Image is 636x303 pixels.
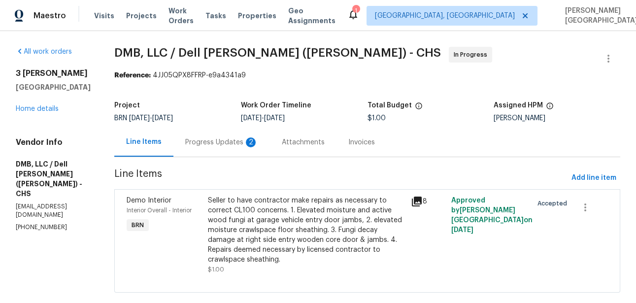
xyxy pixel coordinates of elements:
span: [DATE] [264,115,285,122]
h5: DMB, LLC / Dell [PERSON_NAME] ([PERSON_NAME]) - CHS [16,159,91,199]
div: [PERSON_NAME] [494,115,620,122]
h5: [GEOGRAPHIC_DATA] [16,82,91,92]
span: BRN [114,115,173,122]
span: $1.00 [208,267,224,272]
span: Demo Interior [127,197,171,204]
p: [PHONE_NUMBER] [16,223,91,232]
span: [DATE] [451,227,473,234]
span: - [241,115,285,122]
div: Invoices [348,137,375,147]
div: Seller to have contractor make repairs as necessary to correct CL100 concerns. 1. Elevated moistu... [208,196,405,265]
span: [DATE] [241,115,262,122]
h2: 3 [PERSON_NAME] [16,68,91,78]
span: The total cost of line items that have been proposed by Opendoor. This sum includes line items th... [415,102,423,115]
span: Maestro [33,11,66,21]
h5: Work Order Timeline [241,102,311,109]
a: Home details [16,105,59,112]
span: [DATE] [129,115,150,122]
span: Accepted [537,199,571,208]
div: 1 [352,6,359,16]
div: 2 [246,137,256,147]
span: Visits [94,11,114,21]
p: [EMAIL_ADDRESS][DOMAIN_NAME] [16,202,91,219]
div: 4JJ05QPX8FFRP-e9a4341a9 [114,70,620,80]
span: Tasks [205,12,226,19]
span: [GEOGRAPHIC_DATA], [GEOGRAPHIC_DATA] [375,11,515,21]
div: Attachments [282,137,325,147]
span: Add line item [571,172,616,184]
button: Add line item [568,169,620,187]
span: Properties [238,11,276,21]
span: [DATE] [152,115,173,122]
span: The hpm assigned to this work order. [546,102,554,115]
span: - [129,115,173,122]
h4: Vendor Info [16,137,91,147]
span: Line Items [114,169,568,187]
div: Progress Updates [185,137,258,147]
b: Reference: [114,72,151,79]
span: $1.00 [368,115,386,122]
div: Line Items [126,137,162,147]
span: DMB, LLC / Dell [PERSON_NAME] ([PERSON_NAME]) - CHS [114,47,441,59]
h5: Assigned HPM [494,102,543,109]
a: All work orders [16,48,72,55]
h5: Project [114,102,140,109]
span: BRN [128,220,148,230]
span: Work Orders [168,6,194,26]
span: In Progress [454,50,491,60]
h5: Total Budget [368,102,412,109]
span: Projects [126,11,157,21]
span: Approved by [PERSON_NAME][GEOGRAPHIC_DATA] on [451,197,533,234]
div: 8 [411,196,445,207]
span: Geo Assignments [288,6,335,26]
span: Interior Overall - Interior [127,207,192,213]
